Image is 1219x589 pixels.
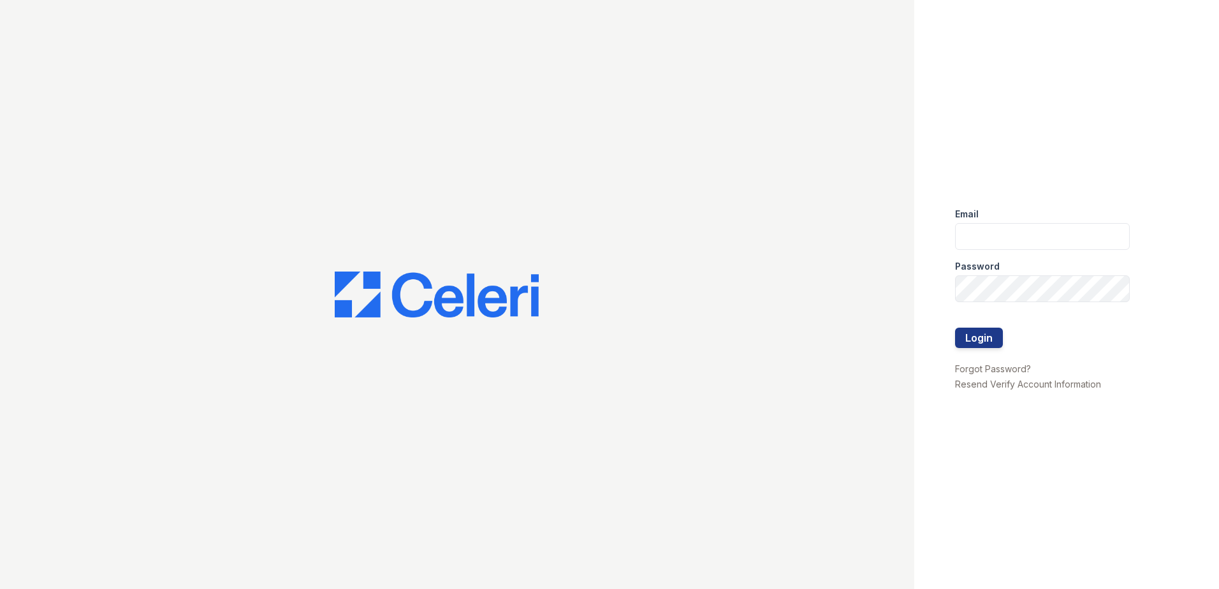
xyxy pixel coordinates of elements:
[335,272,539,317] img: CE_Logo_Blue-a8612792a0a2168367f1c8372b55b34899dd931a85d93a1a3d3e32e68fde9ad4.png
[955,363,1031,374] a: Forgot Password?
[955,208,979,221] label: Email
[955,328,1003,348] button: Login
[955,379,1101,389] a: Resend Verify Account Information
[955,260,1000,273] label: Password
